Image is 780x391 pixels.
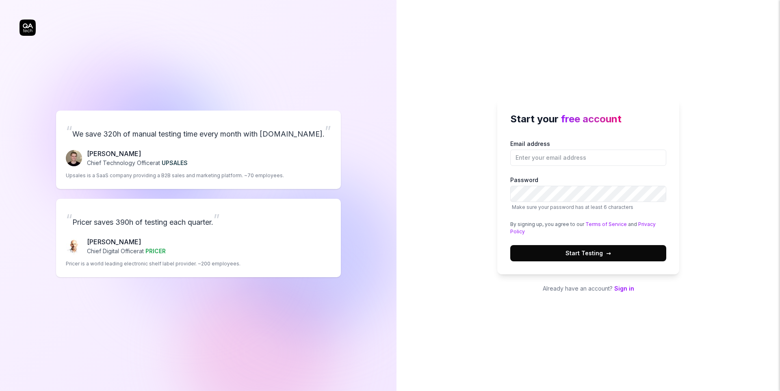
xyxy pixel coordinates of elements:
a: Sign in [614,285,634,292]
h2: Start your [510,112,666,126]
p: Upsales is a SaaS company providing a B2B sales and marketing platform. ~70 employees. [66,172,284,179]
p: We save 320h of manual testing time every month with [DOMAIN_NAME]. [66,120,331,142]
p: Chief Digital Officer at [87,247,166,255]
input: Email address [510,150,666,166]
label: Password [510,176,666,211]
span: → [606,249,611,257]
span: Make sure your password has at least 6 characters [512,204,633,210]
img: Chris Chalkitis [66,238,82,254]
p: Chief Technology Officer at [87,159,188,167]
p: [PERSON_NAME] [87,149,188,159]
span: “ [66,211,72,228]
span: PRICER [145,248,166,254]
span: Start Testing [565,249,611,257]
p: Already have an account? [497,284,679,293]
span: free account [561,113,622,125]
label: Email address [510,139,666,166]
span: “ [66,122,72,140]
p: Pricer saves 390h of testing each quarter. [66,209,331,230]
p: [PERSON_NAME] [87,237,166,247]
a: “Pricer saves 390h of testing each quarter.”Chris Chalkitis[PERSON_NAME]Chief Digital Officerat P... [56,199,341,277]
span: UPSALES [162,159,188,166]
img: Fredrik Seidl [66,150,82,166]
a: Privacy Policy [510,221,656,235]
a: Terms of Service [585,221,627,227]
button: Start Testing→ [510,245,666,261]
input: PasswordMake sure your password has at least 6 characters [510,186,666,202]
p: Pricer is a world leading electronic shelf label provider. ~200 employees. [66,260,240,267]
span: ” [325,122,331,140]
div: By signing up, you agree to our and [510,221,666,235]
span: ” [213,211,220,228]
a: “We save 320h of manual testing time every month with [DOMAIN_NAME].”Fredrik Seidl[PERSON_NAME]Ch... [56,111,341,189]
